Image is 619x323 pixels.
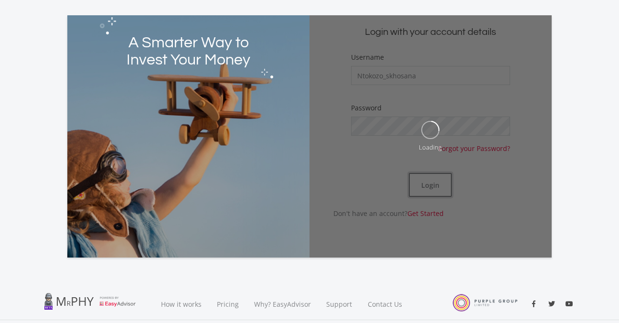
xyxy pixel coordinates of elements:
a: Support [319,288,360,320]
img: oval.svg [421,121,439,139]
a: Why? EasyAdvisor [246,288,319,320]
a: How it works [153,288,209,320]
a: Pricing [209,288,246,320]
h2: A Smarter Way to Invest Your Money [116,34,261,69]
a: Contact Us [360,288,411,320]
div: Loading [419,143,442,152]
